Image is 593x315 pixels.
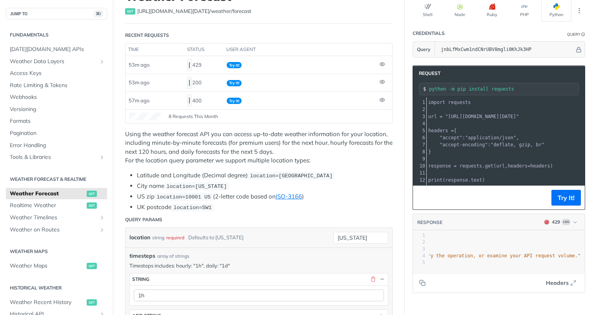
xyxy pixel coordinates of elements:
[169,113,218,120] span: 8 Requests This Month
[413,253,425,259] div: 4
[129,113,161,120] canvas: Line Graph
[567,31,580,37] div: Query
[189,97,190,104] span: 400
[125,32,169,39] div: Recent Requests
[6,115,107,127] a: Formats
[581,33,585,36] i: Information
[417,46,431,53] span: Query
[129,62,149,68] span: 53m ago
[94,11,103,17] span: ⌘/
[508,163,528,169] span: headers
[6,188,107,200] a: Weather Forecastget
[10,117,105,125] span: Formats
[6,127,107,139] a: Pagination
[6,200,107,211] a: Realtime Weatherget
[6,80,107,91] a: Rate Limiting & Tokens
[10,106,105,113] span: Versioning
[227,98,242,104] span: Try It!
[369,276,377,283] button: Delete
[10,69,105,77] span: Access Keys
[428,177,442,183] span: print
[125,8,135,15] span: get
[10,190,85,198] span: Weather Forecast
[137,182,393,191] li: City name
[440,142,488,147] span: "accept-encoding"
[10,202,85,209] span: Realtime Weather
[417,192,428,204] button: Copy to clipboard
[99,58,105,65] button: Show subpages for Weather Data Layers
[137,192,393,201] li: US zip (2-letter code based on )
[413,259,425,266] div: 5
[129,252,155,260] span: timesteps
[428,177,485,183] span: ( . )
[10,142,105,149] span: Error Handling
[126,44,184,56] th: time
[413,239,425,246] div: 2
[10,58,97,66] span: Weather Data Layers
[413,106,426,113] div: 2
[428,135,519,140] span: : ,
[413,127,426,134] div: 5
[129,262,388,269] p: Timesteps includes: hourly: "1h", daily: "1d"
[428,128,448,133] span: headers
[10,82,105,89] span: Rate Limiting & Tokens
[428,142,544,147] span: :
[10,93,105,101] span: Webhooks
[413,169,426,177] div: 11
[87,202,97,209] span: get
[250,173,333,179] span: location=[GEOGRAPHIC_DATA]
[428,114,437,119] span: url
[552,218,560,226] div: 429
[6,260,107,272] a: Weather Mapsget
[451,128,454,133] span: =
[576,7,583,14] svg: More ellipsis
[428,128,457,133] span: {
[562,219,571,225] span: Log
[528,163,530,169] span: =
[137,203,393,212] li: UK postcode
[417,277,428,289] button: Copy to clipboard
[544,220,549,224] span: 429
[87,191,97,197] span: get
[6,151,107,163] a: Tools & LibrariesShow subpages for Tools & Libraries
[440,114,442,119] span: =
[157,253,189,260] div: array of strings
[6,284,107,291] h2: Historical Weather
[378,276,386,283] button: Hide
[413,30,445,37] div: Credentials
[413,155,426,162] div: 9
[445,177,468,183] span: response
[485,163,494,169] span: get
[413,99,426,106] div: 1
[417,218,443,226] button: RESPONSE
[6,297,107,308] a: Weather Recent Historyget
[460,163,482,169] span: requests
[415,70,440,77] span: Request
[465,135,516,140] span: "application/json"
[6,56,107,67] a: Weather Data LayersShow subpages for Weather Data Layers
[99,215,105,221] button: Show subpages for Weather Timelines
[137,7,251,15] span: https://api.tomorrow.io/v4/weather/forecast
[132,276,149,282] div: string
[6,31,107,38] h2: Fundamentals
[413,232,425,239] div: 1
[440,135,462,140] span: "accept"
[10,129,105,137] span: Pagination
[129,79,149,86] span: 53m ago
[99,227,105,233] button: Show subpages for Weather on Routes
[6,176,107,183] h2: Weather Forecast & realtime
[188,232,244,243] div: Defaults to [US_STATE]
[413,113,426,120] div: 3
[125,216,162,223] div: Query Params
[413,162,426,169] div: 10
[187,94,220,107] div: 400
[428,163,451,169] span: response
[448,100,471,105] span: requests
[413,120,426,127] div: 4
[10,299,85,306] span: Weather Recent History
[6,91,107,103] a: Webhooks
[6,140,107,151] a: Error Handling
[10,262,85,270] span: Weather Maps
[6,248,107,255] h2: Weather Maps
[87,299,97,306] span: get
